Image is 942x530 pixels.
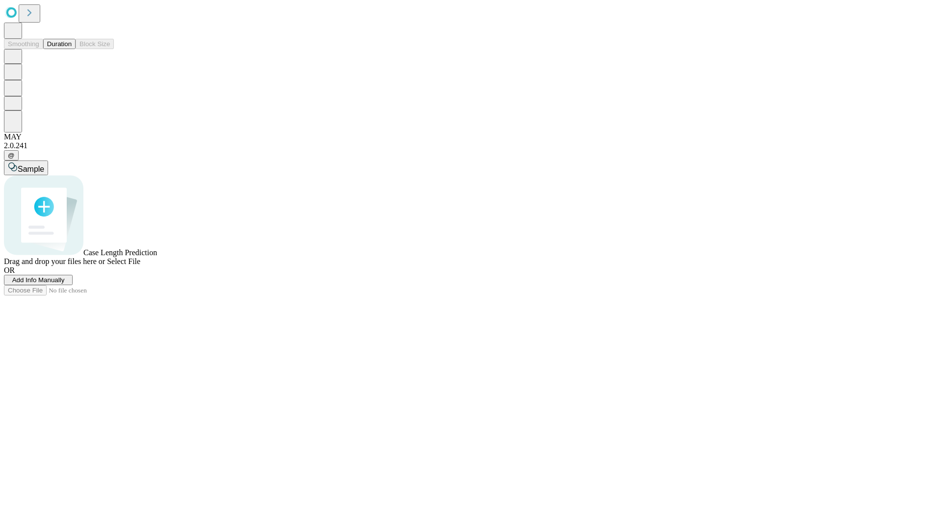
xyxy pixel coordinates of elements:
[4,275,73,285] button: Add Info Manually
[43,39,76,49] button: Duration
[12,276,65,284] span: Add Info Manually
[4,39,43,49] button: Smoothing
[4,141,938,150] div: 2.0.241
[8,152,15,159] span: @
[4,257,105,265] span: Drag and drop your files here or
[4,266,15,274] span: OR
[4,160,48,175] button: Sample
[4,132,938,141] div: MAY
[4,150,19,160] button: @
[83,248,157,257] span: Case Length Prediction
[18,165,44,173] span: Sample
[107,257,140,265] span: Select File
[76,39,114,49] button: Block Size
